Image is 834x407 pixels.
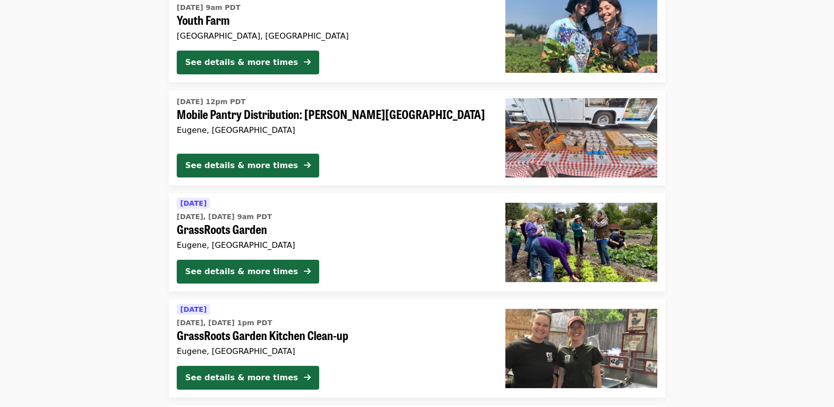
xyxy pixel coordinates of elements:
[185,160,298,172] div: See details & more times
[185,372,298,384] div: See details & more times
[177,13,489,27] span: Youth Farm
[180,199,207,207] span: [DATE]
[505,309,657,388] img: GrassRoots Garden Kitchen Clean-up organized by FOOD For Lane County
[304,161,311,170] i: arrow-right icon
[177,240,489,250] div: Eugene, [GEOGRAPHIC_DATA]
[177,125,489,135] div: Eugene, [GEOGRAPHIC_DATA]
[177,347,489,356] div: Eugene, [GEOGRAPHIC_DATA]
[185,57,298,68] div: See details & more times
[177,2,240,13] time: [DATE] 9am PDT
[177,31,489,41] div: [GEOGRAPHIC_DATA], [GEOGRAPHIC_DATA]
[304,58,311,67] i: arrow-right icon
[169,90,665,185] a: See details for "Mobile Pantry Distribution: Sheldon Community Center"
[177,51,319,74] button: See details & more times
[185,266,298,278] div: See details & more times
[177,107,489,121] span: Mobile Pantry Distribution: [PERSON_NAME][GEOGRAPHIC_DATA]
[177,154,319,177] button: See details & more times
[177,366,319,390] button: See details & more times
[304,267,311,276] i: arrow-right icon
[169,299,665,398] a: See details for "GrassRoots Garden Kitchen Clean-up"
[180,305,207,313] span: [DATE]
[177,328,489,343] span: GrassRoots Garden Kitchen Clean-up
[177,260,319,284] button: See details & more times
[505,203,657,282] img: GrassRoots Garden organized by FOOD For Lane County
[169,193,665,291] a: See details for "GrassRoots Garden"
[177,212,272,222] time: [DATE], [DATE] 9am PDT
[177,222,489,236] span: GrassRoots Garden
[304,373,311,382] i: arrow-right icon
[177,97,246,107] time: [DATE] 12pm PDT
[177,318,272,328] time: [DATE], [DATE] 1pm PDT
[505,98,657,177] img: Mobile Pantry Distribution: Sheldon Community Center organized by FOOD For Lane County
